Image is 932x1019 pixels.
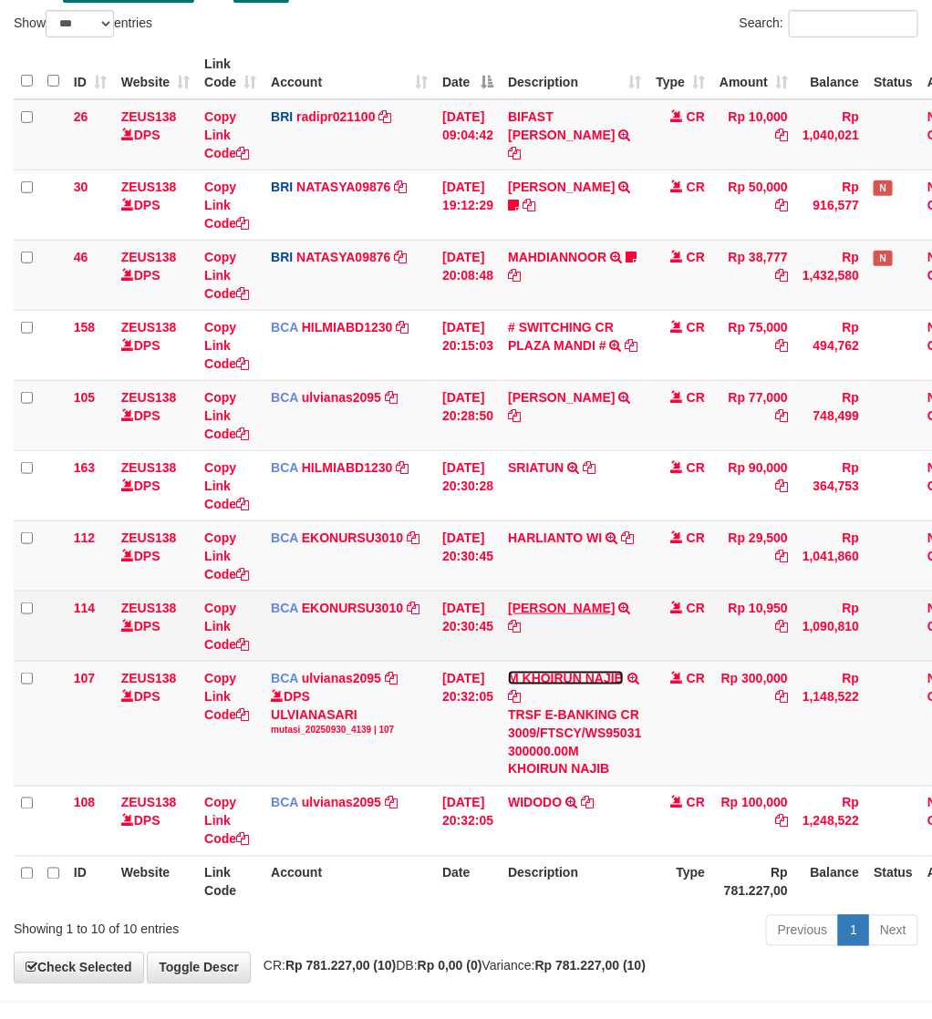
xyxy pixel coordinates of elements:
span: BCA [271,530,298,545]
span: CR [687,601,705,615]
a: Copy EKONURSU3010 to clipboard [407,530,419,545]
a: ZEUS138 [121,671,177,685]
a: Copy Rp 100,000 to clipboard [775,814,788,829]
div: DPS ULVIANASARI [271,687,428,736]
td: Rp 10,000 [712,99,795,170]
span: CR [687,530,705,545]
span: Has Note [874,251,892,266]
a: Copy # SWITCHING CR PLAZA MANDI # to clipboard [626,338,638,353]
strong: Rp 781.227,00 (10) [285,959,396,973]
th: Description [501,856,648,908]
a: Copy HARLIANTO WI to clipboard [621,530,634,545]
a: Copy NATASYA09876 to clipboard [394,250,407,264]
th: Link Code [197,856,264,908]
a: Copy Rp 50,000 to clipboard [775,198,788,212]
a: Copy WIDODO to clipboard [581,796,594,810]
span: 26 [74,109,88,124]
a: MAHDIANNOOR [508,250,606,264]
a: EKONURSU3010 [302,530,403,545]
td: Rp 1,248,522 [795,786,866,856]
a: Copy BIFAST ERIKA S PAUN to clipboard [508,146,521,160]
td: Rp 38,777 [712,240,795,310]
td: [DATE] 20:30:28 [435,450,501,520]
td: Rp 100,000 [712,786,795,856]
td: DPS [114,380,197,450]
a: ZEUS138 [121,250,177,264]
td: Rp 364,753 [795,450,866,520]
span: CR [687,250,705,264]
div: TRSF E-BANKING CR 3009/FTSCY/WS95031 300000.00M KHOIRUN NAJIB [508,705,641,778]
a: Copy HILMIABD1230 to clipboard [396,460,409,475]
a: Copy ulvianas2095 to clipboard [385,671,398,685]
a: NATASYA09876 [296,250,390,264]
a: Copy Link Code [204,460,249,511]
span: CR [687,796,705,810]
a: Copy Link Code [204,109,249,160]
td: DPS [114,170,197,240]
label: Search: [740,10,918,37]
span: 163 [74,460,95,475]
span: BCA [271,796,298,810]
td: Rp 494,762 [795,310,866,380]
a: ZEUS138 [121,109,177,124]
th: Balance [795,856,866,908]
td: DPS [114,520,197,591]
th: Type: activate to sort column ascending [649,47,713,99]
a: WIDODO [508,796,562,810]
a: NATASYA09876 [296,180,390,194]
a: Copy Link Code [204,390,249,441]
th: Date: activate to sort column descending [435,47,501,99]
a: ulvianas2095 [302,671,381,685]
td: Rp 748,499 [795,380,866,450]
select: Showentries [46,10,114,37]
td: Rp 916,577 [795,170,866,240]
th: Status [866,47,920,99]
td: [DATE] 20:30:45 [435,520,501,591]
strong: Rp 0,00 (0) [418,959,482,973]
span: CR [687,460,705,475]
td: DPS [114,450,197,520]
th: Balance [795,47,866,99]
td: Rp 77,000 [712,380,795,450]
th: Rp 781.227,00 [712,856,795,908]
span: 30 [74,180,88,194]
a: Previous [766,915,839,946]
td: Rp 29,500 [712,520,795,591]
a: Copy Rp 10,950 to clipboard [775,619,788,633]
a: [PERSON_NAME] [508,601,615,615]
td: [DATE] 20:15:03 [435,310,501,380]
th: Date [435,856,501,908]
td: Rp 1,040,021 [795,99,866,170]
a: Copy Rp 38,777 to clipboard [775,268,788,283]
a: Copy HILMIABD1230 to clipboard [396,320,409,335]
span: CR [687,109,705,124]
span: CR [687,180,705,194]
a: ZEUS138 [121,180,177,194]
label: Show entries [14,10,152,37]
span: BCA [271,601,298,615]
div: mutasi_20250930_4139 | 107 [271,724,428,736]
span: 46 [74,250,88,264]
a: Copy DANA ARIFRAHMATPR to clipboard [523,198,535,212]
a: HILMIABD1230 [302,460,393,475]
a: Copy M KHOIRUN NAJIB to clipboard [508,689,521,704]
a: Copy Rp 29,500 to clipboard [775,549,788,563]
span: CR [687,671,705,685]
a: BIFAST [PERSON_NAME] [508,109,615,142]
th: Type [649,856,713,908]
span: CR: DB: Variance: [254,959,646,973]
td: [DATE] 09:04:42 [435,99,501,170]
td: Rp 10,950 [712,591,795,661]
a: Toggle Descr [147,952,251,983]
span: BRI [271,109,293,124]
span: Has Note [874,180,892,196]
td: [DATE] 20:30:45 [435,591,501,661]
th: Account [264,856,435,908]
a: Copy radipr021100 to clipboard [379,109,392,124]
a: radipr021100 [296,109,375,124]
a: ZEUS138 [121,460,177,475]
span: CR [687,320,705,335]
td: [DATE] 20:32:05 [435,786,501,856]
input: Search: [789,10,918,37]
a: Copy EKONURSU3010 to clipboard [407,601,419,615]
